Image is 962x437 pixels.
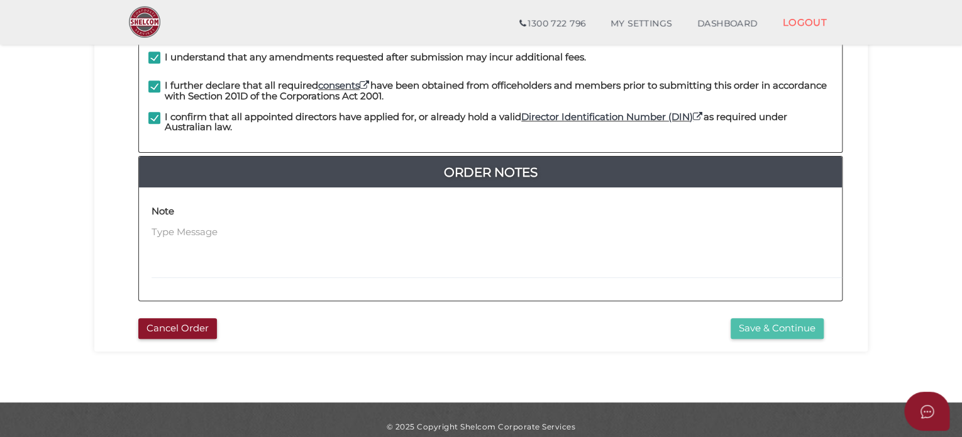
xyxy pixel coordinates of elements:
a: MY SETTINGS [598,11,685,36]
h4: I confirm that all appointed directors have applied for, or already hold a valid as required unde... [165,112,832,133]
button: Cancel Order [138,318,217,339]
h4: I further declare that all required have been obtained from officeholders and members prior to su... [165,80,832,101]
button: Open asap [904,392,949,431]
a: Order Notes [139,162,842,182]
a: consents [318,79,370,91]
div: © 2025 Copyright Shelcom Corporate Services [104,421,858,432]
h4: I understand that any amendments requested after submission may incur additional fees. [165,52,586,63]
a: Director Identification Number (DIN) [521,111,704,123]
a: LOGOUT [770,9,839,35]
h4: Note [152,206,174,217]
a: DASHBOARD [685,11,770,36]
a: 1300 722 796 [507,11,598,36]
button: Save & Continue [731,318,824,339]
